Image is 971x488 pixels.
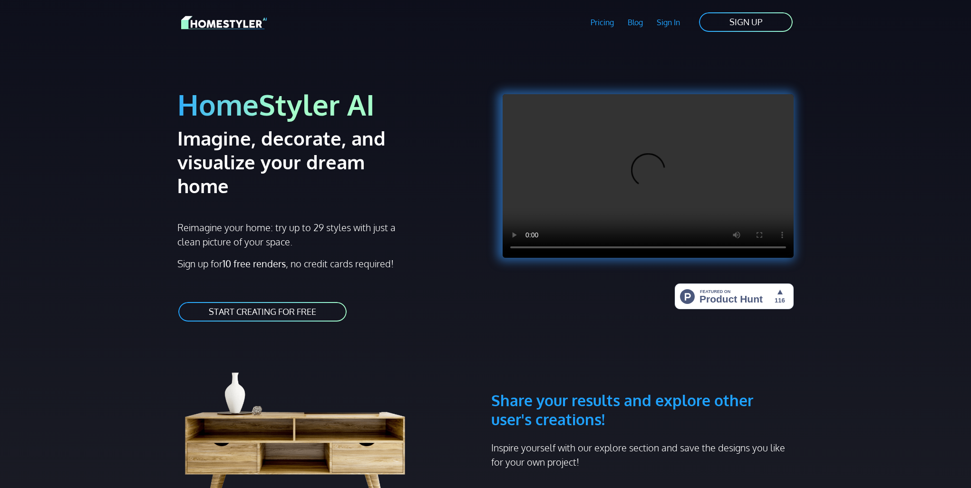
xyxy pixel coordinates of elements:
img: HomeStyler AI logo [181,14,267,31]
p: Sign up for , no credit cards required! [177,256,480,271]
p: Inspire yourself with our explore section and save the designs you like for your own project! [491,440,794,469]
strong: 10 free renders [223,257,286,270]
h3: Share your results and explore other user's creations! [491,345,794,429]
a: Pricing [584,11,621,33]
h1: HomeStyler AI [177,87,480,122]
h2: Imagine, decorate, and visualize your dream home [177,126,419,197]
img: HomeStyler AI - Interior Design Made Easy: One Click to Your Dream Home | Product Hunt [675,283,794,309]
a: START CREATING FOR FREE [177,301,348,322]
p: Reimagine your home: try up to 29 styles with just a clean picture of your space. [177,220,404,249]
a: SIGN UP [698,11,794,33]
a: Sign In [650,11,687,33]
a: Blog [621,11,650,33]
